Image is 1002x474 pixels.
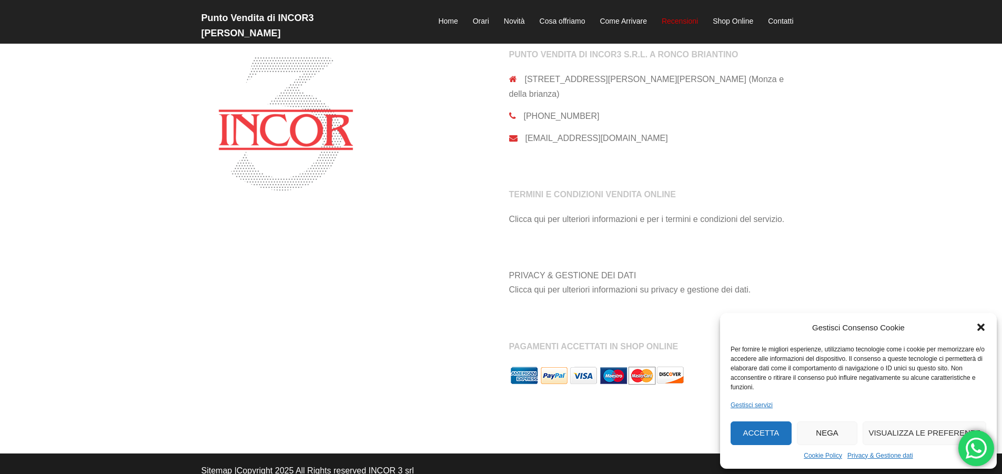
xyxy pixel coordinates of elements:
a: Privacy & Gestione dati [847,450,913,461]
button: Accetta [731,421,792,445]
a: Come Arrivare [600,15,646,28]
a: Shop Online [713,15,753,28]
a: Orari [473,15,489,28]
a: Cookie Policy [804,450,842,461]
h2: Punto Vendita di INCOR3 [PERSON_NAME] [201,11,391,41]
a: Contatti [768,15,793,28]
a: Clicca qui per ulteriori informazioni su privacy e gestione dei dati. [509,285,751,294]
button: Visualizza le preferenze [863,421,986,445]
a: [EMAIL_ADDRESS][DOMAIN_NAME] [525,134,668,143]
a: Clicca qui per ulteriori informazioni e per i termini e condizioni del servizio. [509,215,785,224]
h3: Termini e condizioni vendita online [509,190,793,212]
img: Pagamenti accettati in shop online [509,364,686,388]
div: Gestisci Consenso Cookie [812,321,905,335]
div: Per fornire le migliori esperienze, utilizziamo tecnologie come i cookie per memorizzare e/o acce... [731,345,985,392]
div: Chiudi la finestra di dialogo [976,322,986,332]
h3: Pagamenti accettati in shop online [509,342,793,364]
div: [PHONE_NUMBER] [509,109,793,123]
h3: PUNTO VENDITA DI INCOR3 S.R.L. A RONCO BRIANTINO [509,50,793,72]
a: Novità [504,15,525,28]
div: [STREET_ADDRESS][PERSON_NAME][PERSON_NAME] (Monza e della brianza) [509,72,793,100]
a: Cosa offriamo [540,15,585,28]
a: Gestisci servizi [731,400,773,410]
button: Nega [797,421,858,445]
aside: PRIVACY & GESTIONE DEI DATI [509,242,793,297]
a: Home [438,15,458,28]
div: 'Hai [958,430,994,466]
a: Recensioni [662,15,698,28]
